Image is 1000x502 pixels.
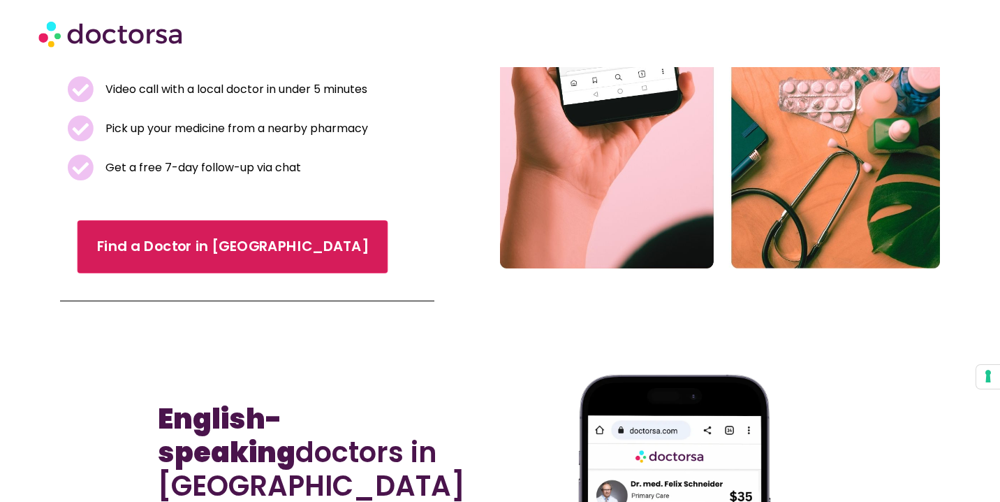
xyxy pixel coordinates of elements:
span: Video call with a local doctor in under 5 minutes [102,80,367,99]
b: English-speaking [158,399,295,472]
span: Pick up your medicine from a nearby pharmacy [102,119,368,138]
span: Find a Doctor in [GEOGRAPHIC_DATA] [97,237,369,257]
span: Get a free 7-day follow-up via chat [102,158,301,178]
a: Find a Doctor in [GEOGRAPHIC_DATA] [78,220,388,273]
button: Your consent preferences for tracking technologies [976,365,1000,389]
